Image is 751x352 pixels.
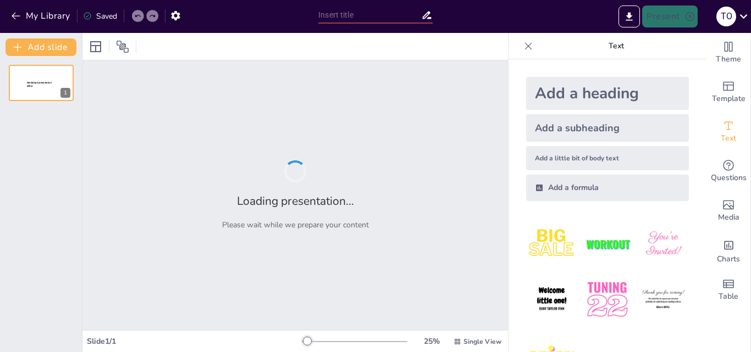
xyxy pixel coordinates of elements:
button: My Library [8,7,75,25]
div: Add a heading [526,77,689,110]
button: Present [642,5,697,27]
input: Insert title [318,7,421,23]
div: Т О [716,7,736,26]
span: Text [721,132,736,144]
span: Table [719,290,738,303]
div: 1 [60,88,70,98]
div: 25 % [418,336,445,347]
div: 1 [9,65,74,101]
span: Sendsteps presentation editor [27,81,52,87]
div: Get real-time input from your audience [706,152,750,191]
span: Questions [711,172,747,184]
div: Saved [83,11,117,21]
p: Please wait while we prepare your content [222,220,369,230]
div: Add a little bit of body text [526,146,689,170]
button: Export to PowerPoint [619,5,640,27]
span: Position [116,40,129,53]
h2: Loading presentation... [237,193,354,209]
div: Layout [87,38,104,55]
img: 1.jpeg [526,219,577,270]
span: Charts [717,253,740,265]
img: 6.jpeg [638,274,689,325]
span: Single View [463,337,501,346]
div: Add ready made slides [706,72,750,112]
button: Add slide [5,38,76,56]
div: Add text boxes [706,112,750,152]
img: 3.jpeg [638,219,689,270]
span: Media [718,211,739,224]
span: Template [712,93,746,105]
img: 4.jpeg [526,274,577,325]
div: Add images, graphics, shapes or video [706,191,750,231]
button: Т О [716,5,736,27]
div: Change the overall theme [706,33,750,72]
div: Add a subheading [526,114,689,142]
div: Add charts and graphs [706,231,750,270]
img: 2.jpeg [582,219,633,270]
div: Add a table [706,270,750,310]
span: Theme [716,53,741,65]
div: Add a formula [526,175,689,201]
p: Text [537,33,695,59]
div: Slide 1 / 1 [87,336,302,347]
img: 5.jpeg [582,274,633,325]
